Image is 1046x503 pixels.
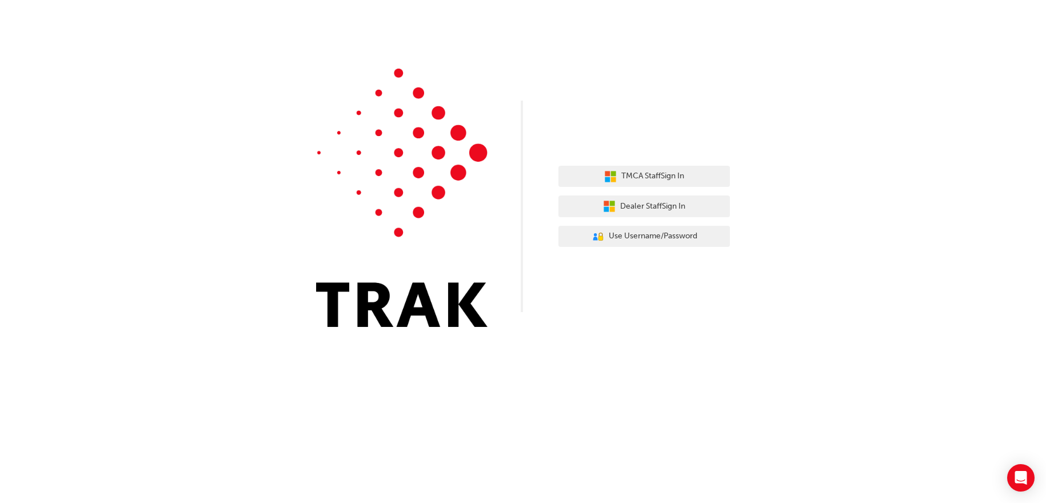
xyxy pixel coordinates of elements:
span: TMCA Staff Sign In [621,170,684,183]
img: Trak [316,69,488,327]
span: Use Username/Password [609,230,697,243]
span: Dealer Staff Sign In [620,200,685,213]
button: Dealer StaffSign In [558,195,730,217]
div: Open Intercom Messenger [1007,464,1035,492]
button: Use Username/Password [558,226,730,247]
button: TMCA StaffSign In [558,166,730,187]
